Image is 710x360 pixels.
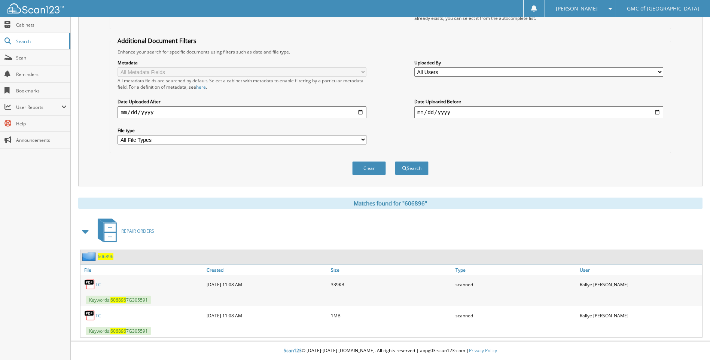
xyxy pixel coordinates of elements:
iframe: Chat Widget [673,324,710,360]
a: TC [95,312,101,319]
div: [DATE] 11:08 AM [205,308,329,323]
a: Created [205,265,329,275]
span: [PERSON_NAME] [556,6,598,11]
div: Rallye [PERSON_NAME] [578,308,702,323]
div: 1MB [329,308,453,323]
a: Size [329,265,453,275]
a: Type [454,265,578,275]
a: TC [95,281,101,288]
button: Clear [352,161,386,175]
legend: Additional Document Filters [114,37,200,45]
input: start [118,106,366,118]
div: Rallye [PERSON_NAME] [578,277,702,292]
a: User [578,265,702,275]
label: Date Uploaded After [118,98,366,105]
span: User Reports [16,104,61,110]
div: scanned [454,277,578,292]
div: Matches found for "606896" [78,198,703,209]
div: All metadata fields are searched by default. Select a cabinet with metadata to enable filtering b... [118,77,366,90]
a: here [196,84,206,90]
a: Privacy Policy [469,347,497,354]
input: end [414,106,663,118]
span: Keywords: 7G305591 [86,327,151,335]
span: Cabinets [16,22,67,28]
span: GMC of [GEOGRAPHIC_DATA] [627,6,699,11]
span: 606896 [110,328,126,334]
span: Search [16,38,65,45]
span: Keywords: 7G305591 [86,296,151,304]
span: Reminders [16,71,67,77]
span: Announcements [16,137,67,143]
label: Uploaded By [414,60,663,66]
label: Date Uploaded Before [414,98,663,105]
div: Enhance your search for specific documents using filters such as date and file type. [114,49,667,55]
a: File [80,265,205,275]
a: 606896 [98,253,113,260]
span: Scan123 [284,347,302,354]
button: Search [395,161,429,175]
img: PDF.png [84,279,95,290]
span: Scan [16,55,67,61]
span: REPAIR ORDERS [121,228,154,234]
span: Help [16,120,67,127]
label: Metadata [118,60,366,66]
div: © [DATE]-[DATE] [DOMAIN_NAME]. All rights reserved | appg03-scan123-com | [71,342,710,360]
label: File type [118,127,366,134]
img: scan123-logo-white.svg [7,3,64,13]
div: scanned [454,308,578,323]
a: REPAIR ORDERS [93,216,154,246]
img: folder2.png [82,252,98,261]
span: Bookmarks [16,88,67,94]
div: [DATE] 11:08 AM [205,277,329,292]
span: 606896 [110,297,126,303]
img: PDF.png [84,310,95,321]
div: 339KB [329,277,453,292]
